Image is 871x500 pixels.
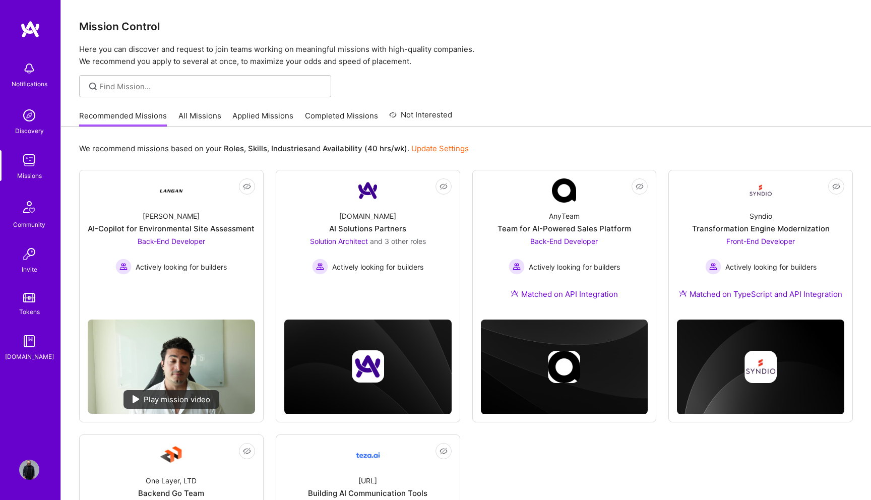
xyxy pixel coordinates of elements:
i: icon EyeClosed [243,182,251,191]
h3: Mission Control [79,20,853,33]
b: Roles [224,144,244,153]
img: Company Logo [552,178,576,203]
img: User Avatar [19,460,39,480]
i: icon EyeClosed [440,447,448,455]
div: Notifications [12,79,47,89]
img: Community [17,195,41,219]
a: Applied Missions [232,110,293,127]
i: icon EyeClosed [832,182,840,191]
b: Availability (40 hrs/wk) [323,144,407,153]
img: bell [19,58,39,79]
a: Completed Missions [305,110,378,127]
div: Discovery [15,126,44,136]
img: Company Logo [159,443,183,467]
img: discovery [19,105,39,126]
i: icon EyeClosed [243,447,251,455]
a: Company LogoAnyTeamTeam for AI-Powered Sales PlatformBack-End Developer Actively looking for buil... [481,178,648,311]
b: Industries [271,144,307,153]
span: Front-End Developer [726,237,795,245]
div: [URL] [358,475,377,486]
span: Solution Architect [310,237,368,245]
img: Company Logo [356,178,380,203]
img: cover [481,320,648,414]
p: Here you can discover and request to join teams working on meaningful missions with high-quality ... [79,43,853,68]
i: icon SearchGrey [87,81,99,92]
div: [DOMAIN_NAME] [5,351,54,362]
div: AI-Copilot for Environmental Site Assessment [88,223,255,234]
img: No Mission [88,320,255,414]
img: Company Logo [356,443,380,467]
img: cover [284,320,452,414]
div: Invite [22,264,37,275]
span: Actively looking for builders [725,262,817,272]
img: Actively looking for builders [705,259,721,275]
img: Company logo [744,351,777,383]
i: icon EyeClosed [636,182,644,191]
a: User Avatar [17,460,42,480]
div: AnyTeam [549,211,580,221]
img: Actively looking for builders [312,259,328,275]
img: Company logo [548,351,580,383]
img: tokens [23,293,35,302]
img: guide book [19,331,39,351]
span: Back-End Developer [138,237,205,245]
span: Actively looking for builders [136,262,227,272]
img: Company Logo [159,178,183,203]
i: icon EyeClosed [440,182,448,191]
div: Tokens [19,306,40,317]
img: Invite [19,244,39,264]
a: Not Interested [389,109,452,127]
img: Ateam Purple Icon [511,289,519,297]
span: Back-End Developer [530,237,598,245]
img: Actively looking for builders [509,259,525,275]
div: Syndio [750,211,772,221]
span: Actively looking for builders [332,262,423,272]
img: cover [677,320,844,414]
div: One Layer, LTD [146,475,197,486]
img: Company logo [352,350,384,383]
a: Company LogoSyndioTransformation Engine ModernizationFront-End Developer Actively looking for bui... [677,178,844,311]
div: Matched on TypeScript and API Integration [679,289,842,299]
img: Actively looking for builders [115,259,132,275]
div: [PERSON_NAME] [143,211,200,221]
div: Transformation Engine Modernization [692,223,830,234]
div: Matched on API Integration [511,289,618,299]
div: Building AI Communication Tools [308,488,427,498]
div: Community [13,219,45,230]
div: Play mission video [123,390,219,409]
span: Actively looking for builders [529,262,620,272]
img: Ateam Purple Icon [679,289,687,297]
img: play [133,395,140,403]
a: Company Logo[PERSON_NAME]AI-Copilot for Environmental Site AssessmentBack-End Developer Actively ... [88,178,255,311]
img: teamwork [19,150,39,170]
b: Skills [248,144,267,153]
a: Update Settings [411,144,469,153]
input: Find Mission... [99,81,324,92]
div: [DOMAIN_NAME] [339,211,396,221]
a: Recommended Missions [79,110,167,127]
img: logo [20,20,40,38]
div: Team for AI-Powered Sales Platform [497,223,631,234]
span: and 3 other roles [370,237,426,245]
div: Missions [17,170,42,181]
img: Company Logo [749,178,773,203]
div: AI Solutions Partners [329,223,406,234]
a: All Missions [178,110,221,127]
a: Company Logo[DOMAIN_NAME]AI Solutions PartnersSolution Architect and 3 other rolesActively lookin... [284,178,452,292]
div: Backend Go Team [138,488,204,498]
p: We recommend missions based on your , , and . [79,143,469,154]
